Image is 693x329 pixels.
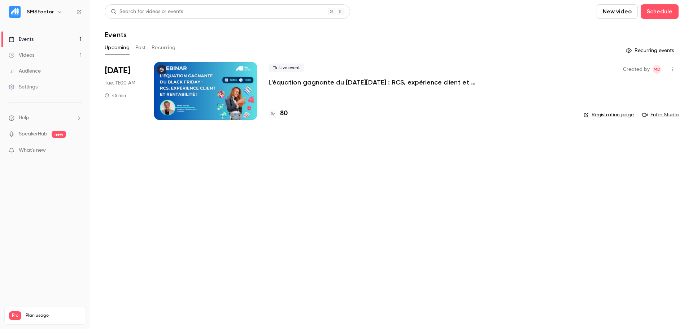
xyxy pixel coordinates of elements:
span: What's new [19,147,46,154]
a: 80 [269,109,288,118]
h6: SMSFactor [27,8,54,16]
span: Marie Delamarre [653,65,661,74]
button: Recurring [152,42,176,53]
button: Past [135,42,146,53]
div: Events [9,36,34,43]
div: 45 min [105,92,126,98]
span: Live event [269,64,304,72]
div: Sep 30 Tue, 11:00 AM (Europe/Paris) [105,62,143,120]
a: Registration page [584,111,634,118]
button: Recurring events [623,45,679,56]
span: [DATE] [105,65,130,77]
h4: 80 [280,109,288,118]
button: New video [597,4,638,19]
li: help-dropdown-opener [9,114,82,122]
span: Pro [9,311,21,320]
iframe: Noticeable Trigger [73,147,82,154]
a: Enter Studio [642,111,679,118]
div: Videos [9,52,34,59]
span: Tue, 11:00 AM [105,79,135,87]
a: SpeakerHub [19,130,47,138]
span: Plan usage [26,313,81,319]
div: Search for videos or events [111,8,183,16]
button: Upcoming [105,42,130,53]
div: Settings [9,83,38,91]
span: new [52,131,66,138]
span: Created by [623,65,650,74]
span: Help [19,114,29,122]
h1: Events [105,30,127,39]
a: L'équation gagnante du [DATE][DATE] : RCS, expérience client et rentabilité ! [269,78,485,87]
div: Audience [9,68,41,75]
img: SMSFactor [9,6,21,18]
button: Schedule [641,4,679,19]
span: MD [654,65,661,74]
